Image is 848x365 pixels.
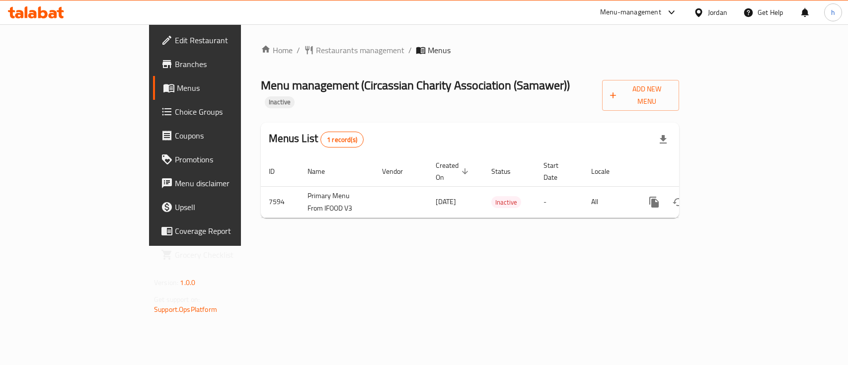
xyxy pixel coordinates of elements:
th: Actions [634,156,746,187]
a: Restaurants management [304,44,404,56]
span: Restaurants management [316,44,404,56]
span: ID [269,165,288,177]
li: / [408,44,412,56]
span: Edit Restaurant [175,34,283,46]
span: Coupons [175,130,283,142]
button: Add New Menu [602,80,679,111]
span: Add New Menu [610,83,671,108]
span: Vendor [382,165,416,177]
table: enhanced table [261,156,746,218]
span: Promotions [175,153,283,165]
a: Menu disclaimer [153,171,291,195]
span: Get support on: [154,293,200,306]
span: Locale [591,165,622,177]
td: All [583,186,634,218]
span: [DATE] [436,195,456,208]
span: Version: [154,276,178,289]
div: Inactive [491,196,521,208]
div: Export file [651,128,675,151]
div: Total records count [320,132,364,147]
span: Menus [177,82,283,94]
span: Menu management ( ​Circassian ​Charity ​Association​ (Samawer) ) [261,74,570,96]
span: Upsell [175,201,283,213]
span: Branches [175,58,283,70]
span: Menus [428,44,451,56]
a: Grocery Checklist [153,243,291,267]
span: Name [308,165,338,177]
span: 1.0.0 [180,276,195,289]
span: Choice Groups [175,106,283,118]
div: Menu-management [600,6,661,18]
a: Support.OpsPlatform [154,303,217,316]
span: Start Date [543,159,571,183]
span: Inactive [491,197,521,208]
span: Grocery Checklist [175,249,283,261]
span: Menu disclaimer [175,177,283,189]
button: Change Status [666,190,690,214]
span: h [831,7,835,18]
span: 1 record(s) [321,135,363,145]
a: Promotions [153,147,291,171]
a: Coupons [153,124,291,147]
li: / [297,44,300,56]
a: Edit Restaurant [153,28,291,52]
span: Coverage Report [175,225,283,237]
td: - [536,186,583,218]
h2: Menus List [269,131,364,147]
td: Primary Menu From IFOOD V3 [300,186,374,218]
a: Upsell [153,195,291,219]
nav: breadcrumb [261,44,679,56]
a: Choice Groups [153,100,291,124]
span: Created On [436,159,471,183]
a: Branches [153,52,291,76]
span: Status [491,165,524,177]
a: Coverage Report [153,219,291,243]
button: more [642,190,666,214]
div: Jordan [708,7,727,18]
a: Menus [153,76,291,100]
